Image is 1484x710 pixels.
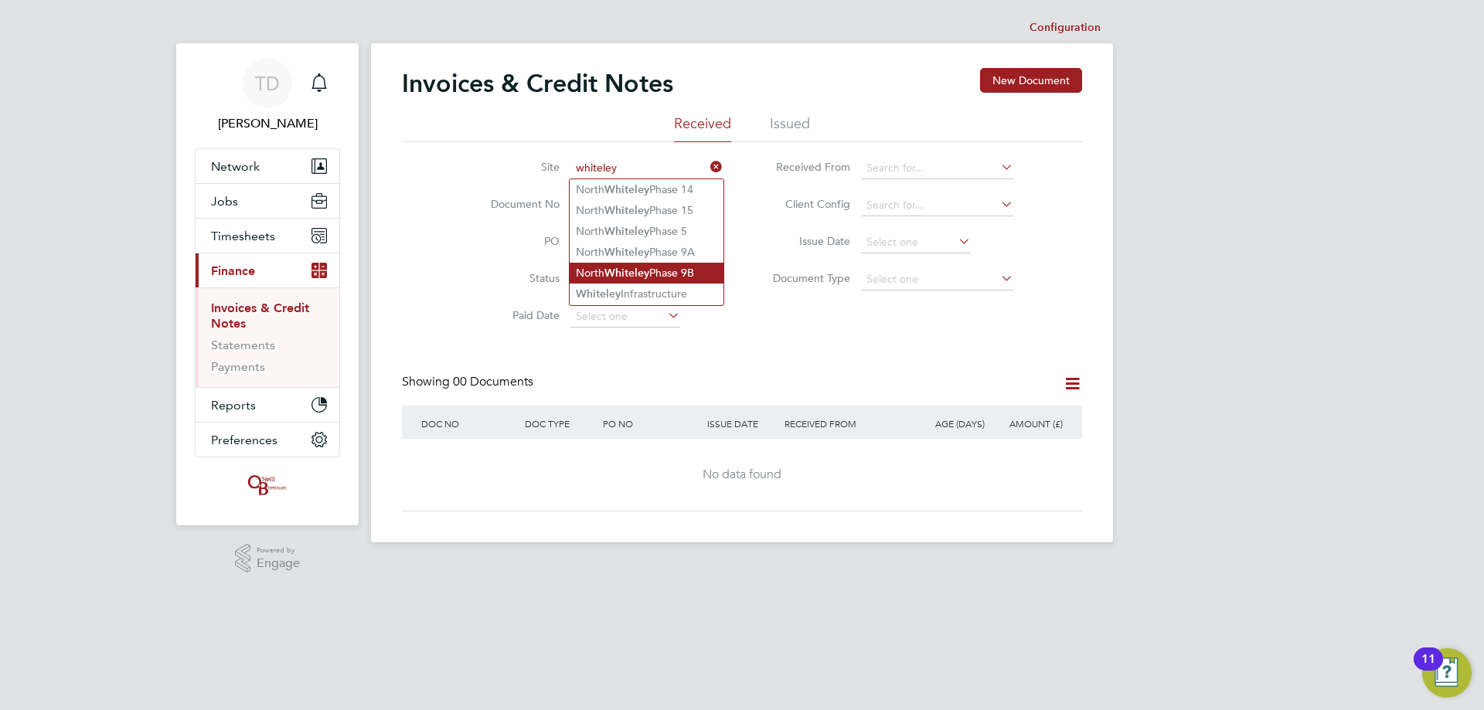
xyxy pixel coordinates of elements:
li: North Phase 14 [570,179,723,200]
li: Issued [770,114,810,142]
input: Select one [861,232,971,253]
a: Invoices & Credit Notes [211,301,309,331]
div: RECEIVED FROM [781,406,910,441]
span: Powered by [257,544,300,557]
input: Select one [570,306,680,328]
b: Whiteley [604,225,649,238]
span: Engage [257,557,300,570]
div: DOC NO [417,406,521,441]
button: Timesheets [196,219,339,253]
div: Showing [402,374,536,390]
h2: Invoices & Credit Notes [402,68,673,99]
b: Whiteley [604,267,649,280]
img: oneillandbrennan-logo-retina.png [245,473,290,498]
button: Network [196,149,339,183]
button: Reports [196,388,339,422]
a: Go to home page [195,473,340,498]
a: TD[PERSON_NAME] [195,59,340,133]
input: Search for... [861,195,1013,216]
div: DOC TYPE [521,406,599,441]
span: Preferences [211,433,277,447]
a: Statements [211,338,275,352]
div: ISSUE DATE [703,406,781,441]
span: Network [211,159,260,174]
input: Search for... [861,158,1013,179]
div: AMOUNT (£) [989,406,1067,441]
b: Whiteley [604,183,649,196]
label: Status [471,271,560,285]
div: No data found [417,467,1067,483]
label: Received From [761,160,850,174]
li: North Phase 15 [570,200,723,221]
input: Search for... [570,158,723,179]
span: TD [255,73,280,93]
li: Infrastructure [570,284,723,304]
li: North Phase 9A [570,242,723,263]
label: PO [471,234,560,248]
a: Powered byEngage [235,544,301,573]
label: Issue Date [761,234,850,248]
li: Received [674,114,731,142]
button: Jobs [196,184,339,218]
span: Finance [211,263,255,278]
span: 00 Documents [453,374,533,389]
span: Jobs [211,194,238,209]
span: Reports [211,398,256,413]
div: AGE (DAYS) [910,406,989,441]
b: Whiteley [604,246,649,259]
button: Preferences [196,423,339,457]
span: Tanya Dartnell [195,114,340,133]
button: Open Resource Center, 11 new notifications [1422,648,1472,698]
b: Whiteley [576,287,621,301]
input: Select one [861,269,1013,290]
button: Finance [196,253,339,287]
li: North Phase 9B [570,263,723,284]
span: Timesheets [211,229,275,243]
div: Finance [196,287,339,387]
nav: Main navigation [176,43,359,525]
a: Payments [211,359,265,374]
label: Paid Date [471,308,560,322]
label: Client Config [761,197,850,211]
li: North Phase 5 [570,221,723,242]
div: PO NO [599,406,703,441]
button: New Document [980,68,1082,93]
li: Configuration [1030,12,1101,43]
div: 11 [1421,659,1435,679]
b: Whiteley [604,204,649,217]
label: Document No [471,197,560,211]
label: Document Type [761,271,850,285]
label: Site [471,160,560,174]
